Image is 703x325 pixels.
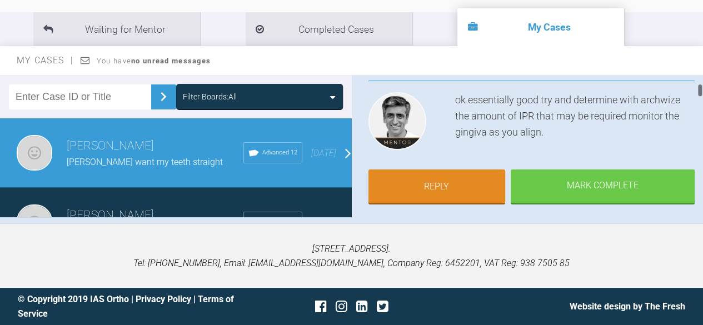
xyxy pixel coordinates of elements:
img: Asif Chatoo [368,92,426,150]
span: Advanced 12 [262,148,297,158]
div: © Copyright 2019 IAS Ortho | | [18,292,240,321]
div: Filter Boards: All [183,91,237,103]
div: Mark Complete [511,169,695,204]
a: Website design by The Fresh [570,301,685,312]
li: Waiting for Mentor [33,12,200,46]
li: My Cases [457,8,624,46]
p: [STREET_ADDRESS]. Tel: [PHONE_NUMBER], Email: [EMAIL_ADDRESS][DOMAIN_NAME], Company Reg: 6452201,... [18,242,685,270]
span: You have [97,57,211,65]
h3: [PERSON_NAME] [67,206,243,225]
img: Roekshana Shar [17,204,52,240]
span: [DATE] [311,217,336,228]
h3: [PERSON_NAME] [67,137,243,156]
li: Completed Cases [246,12,412,46]
strong: no unread messages [131,57,211,65]
img: chevronRight.28bd32b0.svg [154,88,172,106]
input: Enter Case ID or Title [9,84,151,109]
a: Terms of Service [18,294,234,319]
span: My Cases [17,55,74,66]
a: Reply [368,169,506,204]
a: Privacy Policy [136,294,191,304]
img: Roekshana Shar [17,135,52,171]
span: [PERSON_NAME] want my teeth straight [67,157,223,167]
div: ok essentially good try and determine with archwize the amount of IPR that may be required monito... [455,92,695,154]
span: [DATE] [311,148,336,158]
